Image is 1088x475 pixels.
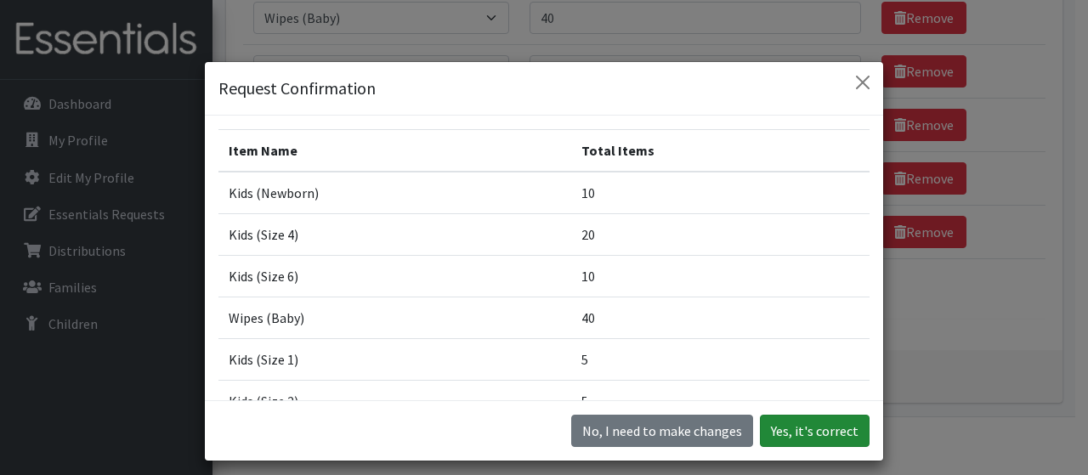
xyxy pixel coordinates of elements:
td: Kids (Size 6) [218,255,571,297]
button: Yes, it's correct [760,415,870,447]
td: 5 [571,338,870,380]
td: Kids (Size 2) [218,380,571,421]
td: Wipes (Baby) [218,297,571,338]
td: 40 [571,297,870,338]
td: Kids (Newborn) [218,172,571,214]
h5: Request Confirmation [218,76,376,101]
td: Kids (Size 1) [218,338,571,380]
td: 10 [571,255,870,297]
td: 5 [571,380,870,421]
th: Item Name [218,129,571,172]
th: Total Items [571,129,870,172]
td: 20 [571,213,870,255]
button: Close [849,69,876,96]
td: 10 [571,172,870,214]
td: Kids (Size 4) [218,213,571,255]
button: No I need to make changes [571,415,753,447]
